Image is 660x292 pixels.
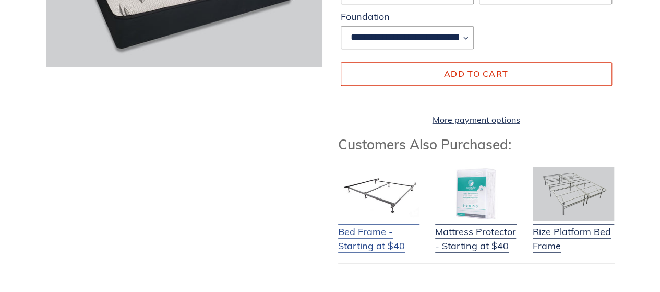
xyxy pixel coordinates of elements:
span: Add to cart [444,68,508,79]
a: Bed Frame - Starting at $40 [338,212,419,253]
button: Add to cart [341,62,612,85]
a: Mattress Protector - Starting at $40 [435,212,517,253]
img: Bed Frame [338,167,419,221]
img: Mattress Protector [435,167,517,221]
h3: Customers Also Purchased: [338,136,615,153]
a: More payment options [341,113,612,126]
img: Adjustable Base [533,167,614,221]
label: Foundation [341,9,474,24]
a: Rize Platform Bed Frame [533,212,614,253]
